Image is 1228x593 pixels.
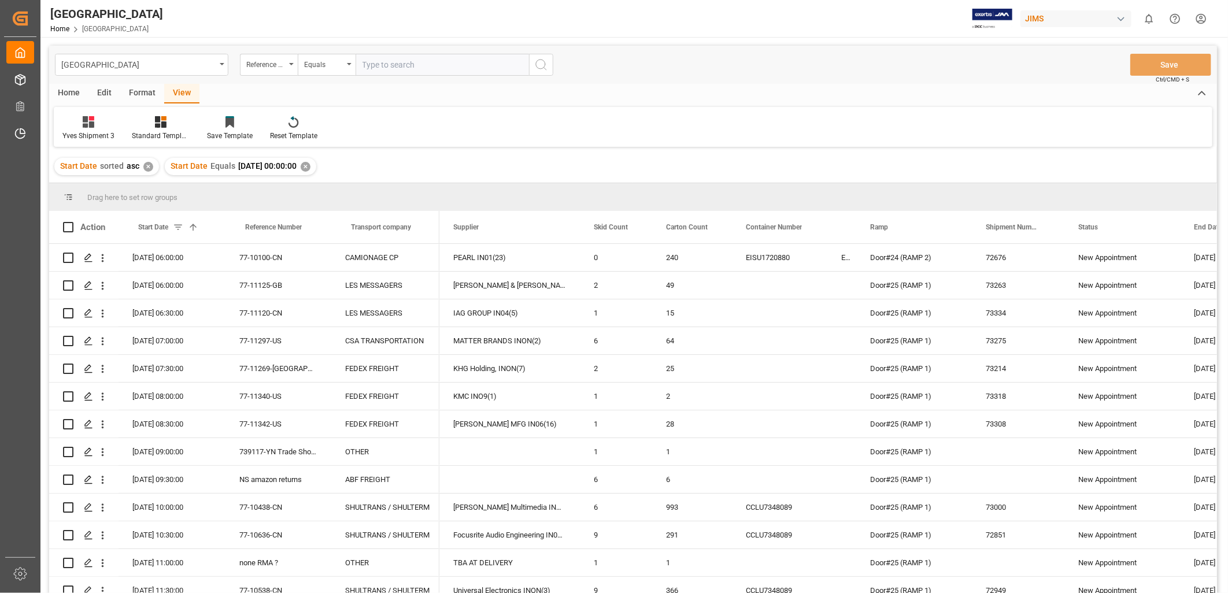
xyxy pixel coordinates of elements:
div: Action [80,222,105,232]
div: New Appointment [1078,550,1166,576]
div: Door#25 (RAMP 1) [870,272,958,299]
div: 1 [652,438,732,465]
div: Reference Number [246,57,286,70]
div: OTHER [345,439,426,465]
span: Drag here to set row groups [87,193,177,202]
div: ✕ [143,162,153,172]
div: PEARL IN01(23) [439,244,580,271]
div: OTHER [345,550,426,576]
div: 77-11297-US [225,327,331,354]
div: Press SPACE to select this row. [49,327,439,355]
div: LES MESSAGERS [345,300,426,327]
div: New Appointment [1078,439,1166,465]
div: [DATE] 09:30:00 [119,466,225,493]
div: 291 [652,521,732,548]
div: 1 [580,438,652,465]
div: New Appointment [1078,328,1166,354]
div: Door#25 (RAMP 1) [870,522,958,548]
div: FEDEX FREIGHT [345,411,426,438]
div: 64 [652,327,732,354]
span: Supplier [453,223,479,231]
div: NS amazon returns [225,466,331,493]
img: Exertis%20JAM%20-%20Email%20Logo.jpg_1722504956.jpg [972,9,1012,29]
div: CAMIONAGE CP [345,244,426,271]
div: [DATE] 10:00:00 [119,494,225,521]
div: 1 [652,549,732,576]
input: Type to search [356,54,529,76]
div: KHG Holding, INON(7) [439,355,580,382]
div: Door#25 (RAMP 1) [870,355,958,382]
div: [DATE] 07:30:00 [119,355,225,382]
div: Door#25 (RAMP 1) [870,494,958,521]
button: open menu [240,54,298,76]
div: 73214 [972,355,1064,382]
div: Door#25 (RAMP 1) [870,300,958,327]
div: 25 [652,355,732,382]
span: Equals [210,161,235,171]
div: New Appointment [1078,494,1166,521]
div: 240 [652,244,732,271]
div: Press SPACE to select this row. [49,272,439,299]
div: 1 [580,299,652,327]
div: 6 [652,466,732,493]
div: 993 [652,494,732,521]
button: open menu [298,54,356,76]
div: ABF FREIGHT [345,466,426,493]
div: IAG GROUP IN04(5) [439,299,580,327]
div: Door#25 (RAMP 1) [870,439,958,465]
div: 28 [652,410,732,438]
div: 77-11342-US [225,410,331,438]
div: [DATE] 11:00:00 [119,549,225,576]
div: 2 [652,383,732,410]
span: Reference Number [245,223,302,231]
div: 72851 [972,521,1064,548]
div: 77-10438-CN [225,494,331,521]
div: Press SPACE to select this row. [49,494,439,521]
span: Carton Count [666,223,708,231]
div: Door#25 (RAMP 1) [870,550,958,576]
div: LES MESSAGERS [345,272,426,299]
div: New Appointment [1078,411,1166,438]
div: 73263 [972,272,1064,299]
div: [DATE] 08:30:00 [119,410,225,438]
span: Ramp [870,223,888,231]
div: 77-11120-CN [225,299,331,327]
div: [PERSON_NAME] MFG IN06(16) [439,410,580,438]
div: [DATE] 09:00:00 [119,438,225,465]
a: Home [50,25,69,33]
div: Door#25 (RAMP 1) [870,383,958,410]
div: 73000 [972,494,1064,521]
span: Container Number [746,223,802,231]
span: Shipment Number [986,223,1040,231]
div: Press SPACE to select this row. [49,438,439,466]
div: Reset Template [270,131,317,141]
div: Edit [88,84,120,103]
div: 1 [580,383,652,410]
div: Door#25 (RAMP 1) [870,411,958,438]
span: End Date [1194,223,1222,231]
button: Help Center [1162,6,1188,32]
div: 739117-YN Trade Show ( [PERSON_NAME] ) ? [225,438,331,465]
div: 77-11125-GB [225,272,331,299]
div: Yves Shipment 3 [62,131,114,141]
div: 9 [580,521,652,548]
div: View [164,84,199,103]
div: 77-11269-[GEOGRAPHIC_DATA] [225,355,331,382]
div: ✕ [301,162,310,172]
div: New Appointment [1078,244,1166,271]
div: [DATE] 06:30:00 [119,299,225,327]
button: open menu [55,54,228,76]
span: Ctrl/CMD + S [1156,75,1189,84]
div: CCLU7348089 [732,494,827,521]
span: sorted [100,161,124,171]
div: 1 [580,410,652,438]
div: 77-10636-CN [225,521,331,548]
div: SHULTRANS / SHULTERM [345,494,426,521]
span: Skid Count [594,223,628,231]
button: search button [529,54,553,76]
button: show 0 new notifications [1136,6,1162,32]
div: MATTER BRANDS INON(2) [439,327,580,354]
div: [DATE] 10:30:00 [119,521,225,548]
div: 6 [580,466,652,493]
div: Press SPACE to select this row. [49,244,439,272]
